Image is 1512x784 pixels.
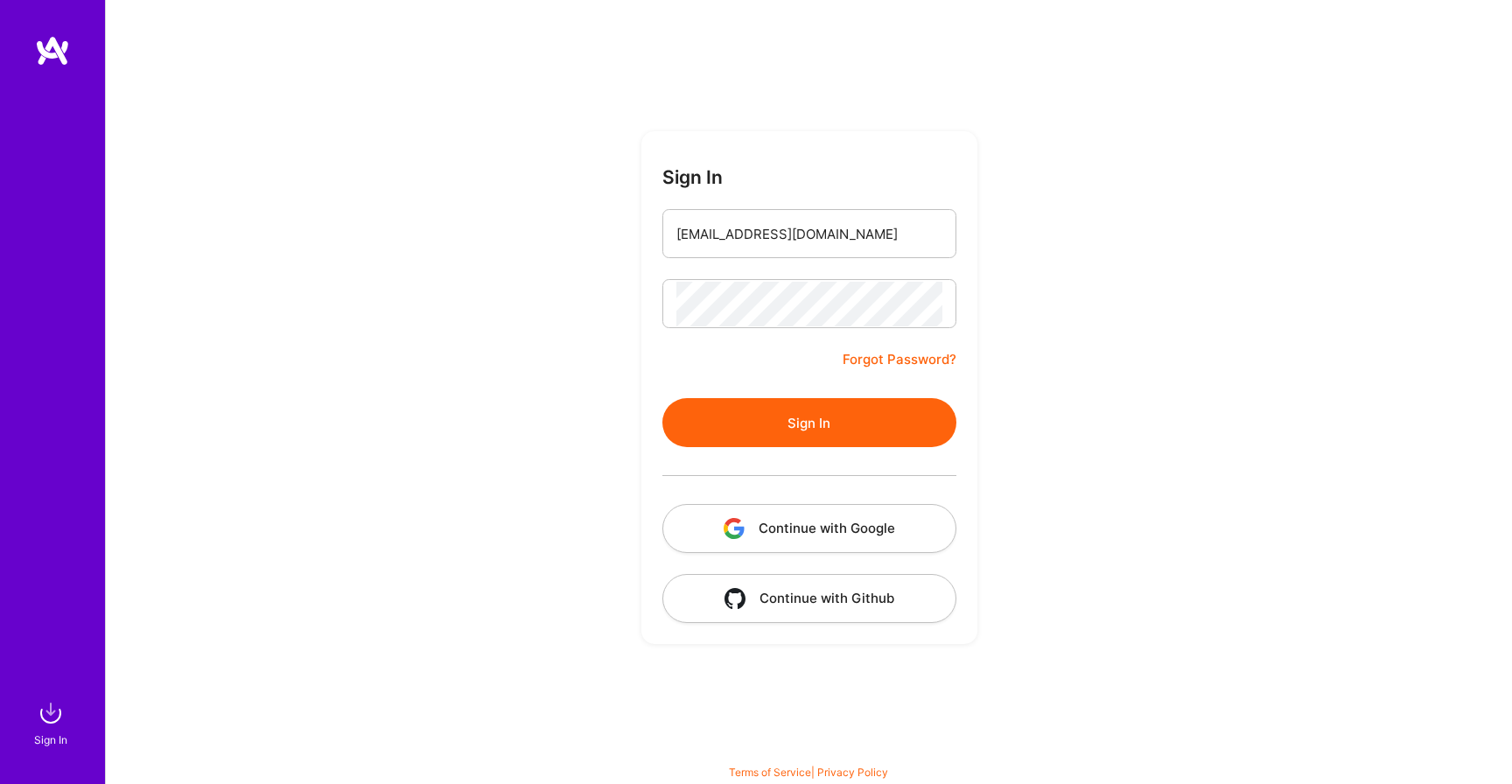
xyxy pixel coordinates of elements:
button: Continue with Github [662,574,956,623]
div: Sign In [34,731,67,749]
a: Forgot Password? [843,349,956,370]
input: Email... [676,212,942,256]
img: icon [724,518,745,539]
img: logo [35,35,70,66]
button: Sign In [662,398,956,447]
a: Terms of Service [729,766,811,779]
div: © 2025 ATeams Inc., All rights reserved. [105,731,1512,775]
a: sign inSign In [37,696,68,749]
img: sign in [33,696,68,731]
span: | [729,766,888,779]
h3: Sign In [662,166,723,188]
button: Continue with Google [662,504,956,553]
a: Privacy Policy [817,766,888,779]
img: icon [724,588,745,609]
